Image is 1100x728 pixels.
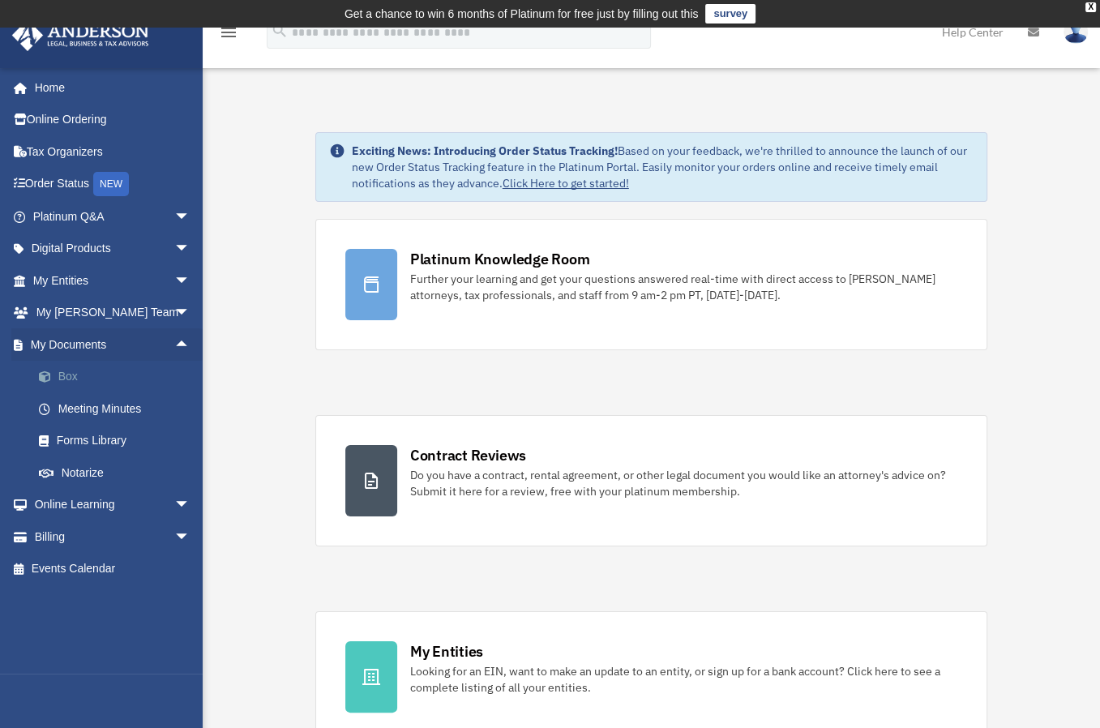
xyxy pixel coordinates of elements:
[174,489,207,522] span: arrow_drop_down
[11,520,215,553] a: Billingarrow_drop_down
[7,19,154,51] img: Anderson Advisors Platinum Portal
[410,445,526,465] div: Contract Reviews
[11,104,215,136] a: Online Ordering
[271,22,289,40] i: search
[174,328,207,362] span: arrow_drop_up
[410,641,483,662] div: My Entities
[705,4,755,24] a: survey
[352,143,618,158] strong: Exciting News: Introducing Order Status Tracking!
[174,200,207,233] span: arrow_drop_down
[503,176,629,191] a: Click Here to get started!
[23,456,215,489] a: Notarize
[11,264,215,297] a: My Entitiesarrow_drop_down
[219,23,238,42] i: menu
[23,392,215,425] a: Meeting Minutes
[93,172,129,196] div: NEW
[410,249,590,269] div: Platinum Knowledge Room
[11,200,215,233] a: Platinum Q&Aarrow_drop_down
[1085,2,1096,12] div: close
[345,4,699,24] div: Get a chance to win 6 months of Platinum for free just by filling out this
[11,168,215,201] a: Order StatusNEW
[219,28,238,42] a: menu
[11,297,215,329] a: My [PERSON_NAME] Teamarrow_drop_down
[315,219,988,350] a: Platinum Knowledge Room Further your learning and get your questions answered real-time with dire...
[352,143,974,191] div: Based on your feedback, we're thrilled to announce the launch of our new Order Status Tracking fe...
[174,264,207,298] span: arrow_drop_down
[315,415,988,546] a: Contract Reviews Do you have a contract, rental agreement, or other legal document you would like...
[11,71,207,104] a: Home
[23,425,215,457] a: Forms Library
[410,467,958,499] div: Do you have a contract, rental agreement, or other legal document you would like an attorney's ad...
[174,233,207,266] span: arrow_drop_down
[11,233,215,265] a: Digital Productsarrow_drop_down
[11,135,215,168] a: Tax Organizers
[410,271,958,303] div: Further your learning and get your questions answered real-time with direct access to [PERSON_NAM...
[174,297,207,330] span: arrow_drop_down
[174,520,207,554] span: arrow_drop_down
[23,361,215,393] a: Box
[11,489,215,521] a: Online Learningarrow_drop_down
[1064,20,1088,44] img: User Pic
[410,663,958,696] div: Looking for an EIN, want to make an update to an entity, or sign up for a bank account? Click her...
[11,553,215,585] a: Events Calendar
[11,328,215,361] a: My Documentsarrow_drop_up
